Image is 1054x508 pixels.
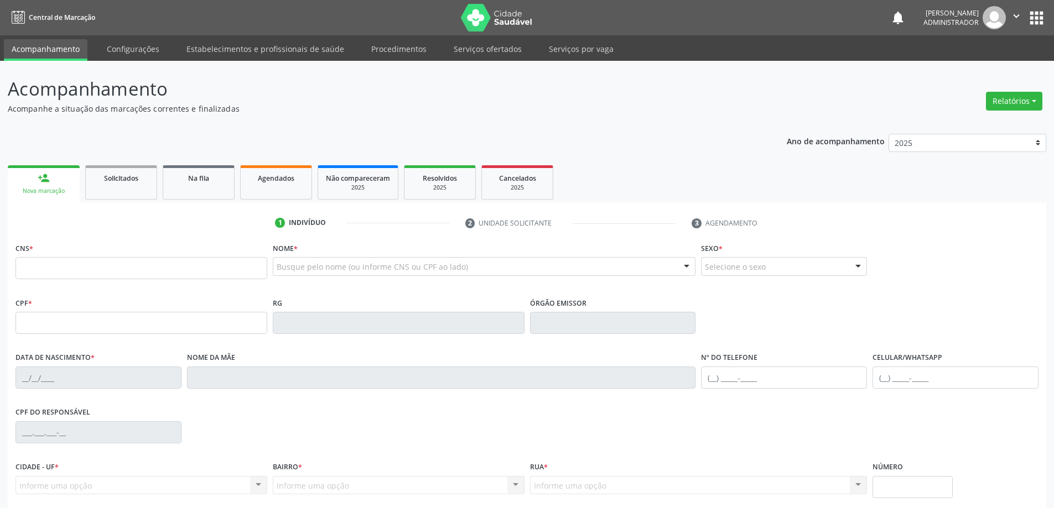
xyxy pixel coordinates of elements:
[99,39,167,59] a: Configurações
[15,187,72,195] div: Nova marcação
[15,240,33,257] label: CNS
[873,459,903,476] label: Número
[4,39,87,61] a: Acompanhamento
[701,240,723,257] label: Sexo
[15,295,32,312] label: CPF
[15,366,181,389] input: __/__/____
[273,240,298,257] label: Nome
[986,92,1042,111] button: Relatórios
[8,8,95,27] a: Central de Marcação
[38,172,50,184] div: person_add
[104,174,138,183] span: Solicitados
[923,8,979,18] div: [PERSON_NAME]
[15,421,181,443] input: ___.___.___-__
[188,174,209,183] span: Na fila
[15,404,90,421] label: CPF do responsável
[412,184,468,192] div: 2025
[873,349,942,366] label: Celular/WhatsApp
[1027,8,1046,28] button: apps
[530,459,548,476] label: Rua
[275,218,285,228] div: 1
[15,349,95,366] label: Data de nascimento
[29,13,95,22] span: Central de Marcação
[787,134,885,148] p: Ano de acompanhamento
[490,184,545,192] div: 2025
[1010,10,1022,22] i: 
[890,10,906,25] button: notifications
[701,349,757,366] label: Nº do Telefone
[983,6,1006,29] img: img
[289,218,326,228] div: Indivíduo
[923,18,979,27] span: Administrador
[701,366,867,389] input: (__) _____-_____
[873,366,1039,389] input: (__) _____-_____
[1006,6,1027,29] button: 
[446,39,529,59] a: Serviços ofertados
[499,174,536,183] span: Cancelados
[273,295,282,312] label: RG
[541,39,621,59] a: Serviços por vaga
[705,261,766,273] span: Selecione o sexo
[326,184,390,192] div: 2025
[423,174,457,183] span: Resolvidos
[179,39,352,59] a: Estabelecimentos e profissionais de saúde
[8,103,735,114] p: Acompanhe a situação das marcações correntes e finalizadas
[364,39,434,59] a: Procedimentos
[8,75,735,103] p: Acompanhamento
[187,349,235,366] label: Nome da mãe
[326,174,390,183] span: Não compareceram
[273,459,302,476] label: Bairro
[258,174,294,183] span: Agendados
[277,261,468,273] span: Busque pelo nome (ou informe CNS ou CPF ao lado)
[530,295,586,312] label: Órgão emissor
